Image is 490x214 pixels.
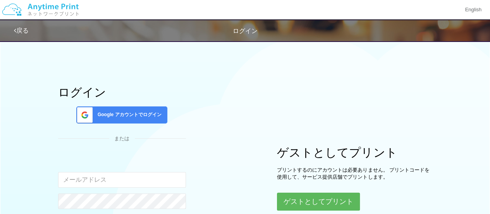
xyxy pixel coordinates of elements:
[277,193,360,211] button: ゲストとしてプリント
[14,27,29,34] a: 戻る
[233,28,258,34] span: ログイン
[277,167,432,181] p: プリントするのにアカウントは必要ありません。 プリントコードを使用して、サービス提供店舗でプリントします。
[95,111,162,118] span: Google アカウントでログイン
[277,146,432,159] h1: ゲストとしてプリント
[58,172,186,188] input: メールアドレス
[58,135,186,143] div: または
[58,86,186,99] h1: ログイン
